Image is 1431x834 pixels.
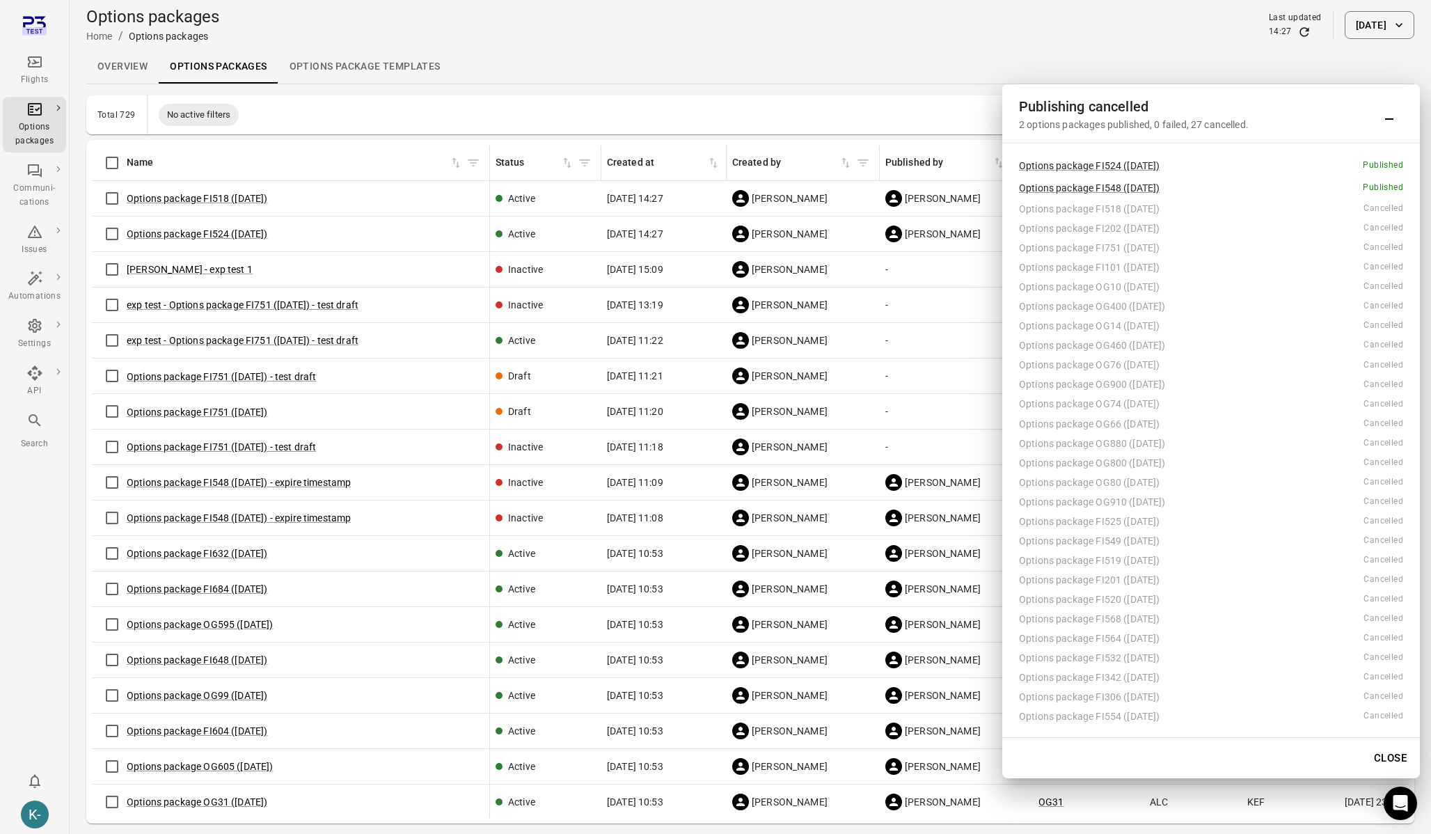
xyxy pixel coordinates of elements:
div: Communi-cations [8,182,61,210]
button: Refresh data [1297,25,1311,39]
div: Created at [607,155,706,171]
div: Options package OG800 ([DATE]) [1019,456,1363,470]
div: - [885,369,1027,383]
div: Active [508,546,535,560]
span: [PERSON_NAME] [905,191,981,205]
div: Cancelled [1363,475,1403,489]
div: - [885,440,1027,454]
span: Created by [732,155,853,171]
a: Options packages [159,50,278,84]
div: Options package FI549 ([DATE]) [1019,534,1363,548]
span: [PERSON_NAME] [905,582,981,596]
div: Options package OG880 ([DATE]) [1019,436,1363,450]
a: OG31 [1038,796,1064,808]
div: Cancelled [1363,398,1403,411]
div: Cancelled [1363,553,1403,567]
div: 2 options packages published, 0 failed, 27 cancelled. [1019,118,1375,132]
a: Options package FI524 ([DATE]) [1019,160,1160,171]
div: Cancelled [1363,592,1403,606]
div: Cancelled [1363,495,1403,509]
div: Active [508,227,535,241]
a: Options package OG605 ([DATE]) [127,761,274,772]
div: Options package FI306 ([DATE]) [1019,690,1363,704]
span: [DATE] 11:09 [607,475,663,489]
div: Options packages [8,120,61,148]
div: Options package OG900 ([DATE]) [1019,377,1363,391]
a: Options package OG99 ([DATE]) [127,690,267,701]
button: Notifications [21,767,49,795]
div: 14:27 [1269,25,1292,39]
button: Search [3,408,66,455]
a: Communi-cations [3,158,66,214]
div: Inactive [508,440,543,454]
div: Open Intercom Messenger [1384,787,1417,820]
span: [PERSON_NAME] [752,689,828,702]
span: Filter by status [574,152,595,173]
div: Cancelled [1363,202,1403,216]
a: Automations [3,266,66,308]
a: Options package FI604 ([DATE]) [127,725,268,737]
div: Draft [508,369,531,383]
h2: Publishing cancelled [1019,95,1375,118]
div: Automations [8,290,61,304]
div: Cancelled [1363,514,1403,528]
a: Flights [3,49,66,91]
div: Inactive [508,262,543,276]
div: Active [508,191,535,205]
div: Inactive [508,298,543,312]
div: Cancelled [1363,534,1403,548]
span: [PERSON_NAME] [752,582,828,596]
span: [DATE] 10:53 [607,689,663,702]
div: Active [508,689,535,702]
div: Options package OG10 ([DATE]) [1019,280,1363,294]
span: [PERSON_NAME] [905,689,981,702]
div: Status [496,155,560,171]
a: Options packages [3,97,66,152]
div: Cancelled [1363,359,1403,372]
div: Options package FI751 ([DATE]) [1019,241,1363,255]
button: Kristinn - avilabs [15,795,54,834]
div: Cancelled [1363,378,1403,392]
div: Total 729 [97,110,136,120]
span: [PERSON_NAME] [905,227,981,241]
nav: Breadcrumbs [86,28,219,45]
div: Cancelled [1363,241,1403,255]
a: Settings [3,313,66,355]
a: Options package FI751 ([DATE]) - test draft [127,441,316,453]
div: Cancelled [1363,651,1403,665]
span: [PERSON_NAME] [752,760,828,773]
div: K- [21,801,49,828]
div: Options package FI520 ([DATE]) [1019,592,1363,606]
div: Local navigation [86,50,1414,84]
div: Cancelled [1363,573,1403,587]
div: Sort by created by in ascending order [732,155,853,171]
div: Cancelled [1363,631,1403,645]
span: [PERSON_NAME] [905,475,981,489]
div: Search [8,437,61,451]
div: Name [127,155,449,171]
div: Cancelled [1363,260,1403,274]
div: Sort by created at in ascending order [607,155,720,171]
button: Filter by name [463,152,484,173]
a: Options package FI632 ([DATE]) [127,548,268,559]
div: Created by [732,155,839,171]
div: Published [1363,181,1403,195]
div: Options package OG400 ([DATE]) [1019,299,1363,313]
span: [DATE] 15:09 [607,262,663,276]
div: Draft [508,404,531,418]
span: [DATE] 14:27 [607,191,663,205]
button: Minimize [1375,100,1403,127]
span: [PERSON_NAME] [752,546,828,560]
span: [DATE] 10:53 [607,724,663,738]
div: Options package FI519 ([DATE]) [1019,553,1363,567]
div: Options package OG910 ([DATE]) [1019,495,1363,509]
span: [PERSON_NAME] [752,262,828,276]
div: API [8,384,61,398]
div: Published [1363,159,1403,173]
div: Cancelled [1363,436,1403,450]
div: Issues [8,243,61,257]
span: Name [127,155,463,171]
a: Home [86,31,113,42]
div: Cancelled [1363,709,1403,723]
